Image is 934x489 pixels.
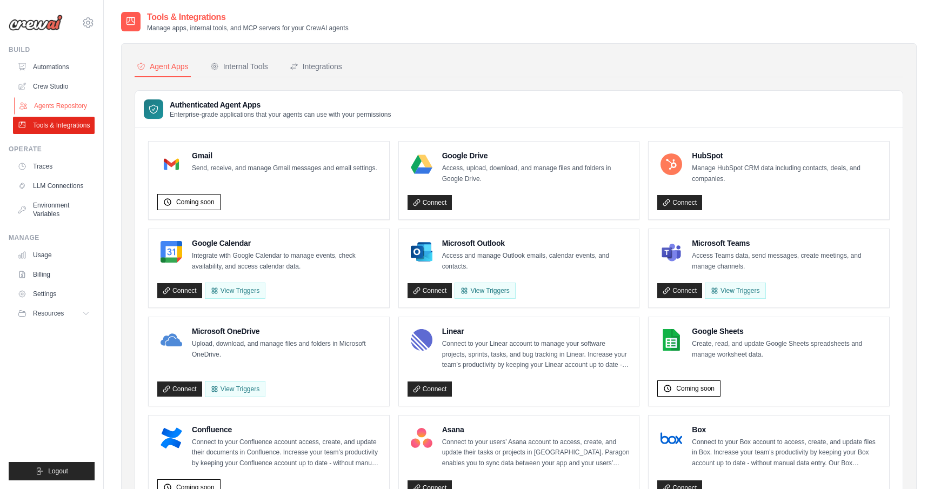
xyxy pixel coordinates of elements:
[192,437,381,469] p: Connect to your Confluence account access, create, and update their documents in Confluence. Incr...
[192,238,381,249] h4: Google Calendar
[48,467,68,475] span: Logout
[13,158,95,175] a: Traces
[705,283,765,299] : View Triggers
[208,57,270,77] button: Internal Tools
[288,57,344,77] button: Integrations
[9,462,95,480] button: Logout
[161,153,182,175] img: Gmail Logo
[176,198,215,206] span: Coming soon
[442,150,631,161] h4: Google Drive
[661,241,682,263] img: Microsoft Teams Logo
[408,283,452,298] a: Connect
[661,329,682,351] img: Google Sheets Logo
[157,381,202,397] a: Connect
[661,427,682,449] img: Box Logo
[205,381,265,397] : View Triggers
[692,424,880,435] h4: Box
[442,424,631,435] h4: Asana
[147,24,349,32] p: Manage apps, internal tools, and MCP servers for your CrewAI agents
[157,283,202,298] a: Connect
[192,163,377,174] p: Send, receive, and manage Gmail messages and email settings.
[692,150,880,161] h4: HubSpot
[161,427,182,449] img: Confluence Logo
[9,145,95,153] div: Operate
[442,163,631,184] p: Access, upload, download, and manage files and folders in Google Drive.
[9,233,95,242] div: Manage
[442,437,631,469] p: Connect to your users’ Asana account to access, create, and update their tasks or projects in [GE...
[161,329,182,351] img: Microsoft OneDrive Logo
[137,61,189,72] div: Agent Apps
[170,110,391,119] p: Enterprise-grade applications that your agents can use with your permissions
[14,97,96,115] a: Agents Repository
[9,15,63,31] img: Logo
[657,195,702,210] a: Connect
[33,309,64,318] span: Resources
[411,329,432,351] img: Linear Logo
[692,437,880,469] p: Connect to your Box account to access, create, and update files in Box. Increase your team’s prod...
[170,99,391,110] h3: Authenticated Agent Apps
[442,326,631,337] h4: Linear
[13,305,95,322] button: Resources
[408,381,452,397] a: Connect
[13,58,95,76] a: Automations
[408,195,452,210] a: Connect
[161,241,182,263] img: Google Calendar Logo
[13,177,95,195] a: LLM Connections
[411,241,432,263] img: Microsoft Outlook Logo
[657,283,702,298] a: Connect
[661,153,682,175] img: HubSpot Logo
[13,78,95,95] a: Crew Studio
[210,61,268,72] div: Internal Tools
[692,339,880,360] p: Create, read, and update Google Sheets spreadsheets and manage worksheet data.
[13,246,95,264] a: Usage
[9,45,95,54] div: Build
[411,427,432,449] img: Asana Logo
[147,11,349,24] h2: Tools & Integrations
[13,197,95,223] a: Environment Variables
[442,238,631,249] h4: Microsoft Outlook
[676,384,715,393] span: Coming soon
[205,283,265,299] button: View Triggers
[290,61,342,72] div: Integrations
[192,150,377,161] h4: Gmail
[13,285,95,303] a: Settings
[442,251,631,272] p: Access and manage Outlook emails, calendar events, and contacts.
[192,251,381,272] p: Integrate with Google Calendar to manage events, check availability, and access calendar data.
[135,57,191,77] button: Agent Apps
[692,251,880,272] p: Access Teams data, send messages, create meetings, and manage channels.
[692,163,880,184] p: Manage HubSpot CRM data including contacts, deals, and companies.
[192,424,381,435] h4: Confluence
[192,339,381,360] p: Upload, download, and manage files and folders in Microsoft OneDrive.
[455,283,515,299] : View Triggers
[442,339,631,371] p: Connect to your Linear account to manage your software projects, sprints, tasks, and bug tracking...
[13,117,95,134] a: Tools & Integrations
[692,326,880,337] h4: Google Sheets
[192,326,381,337] h4: Microsoft OneDrive
[692,238,880,249] h4: Microsoft Teams
[13,266,95,283] a: Billing
[411,153,432,175] img: Google Drive Logo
